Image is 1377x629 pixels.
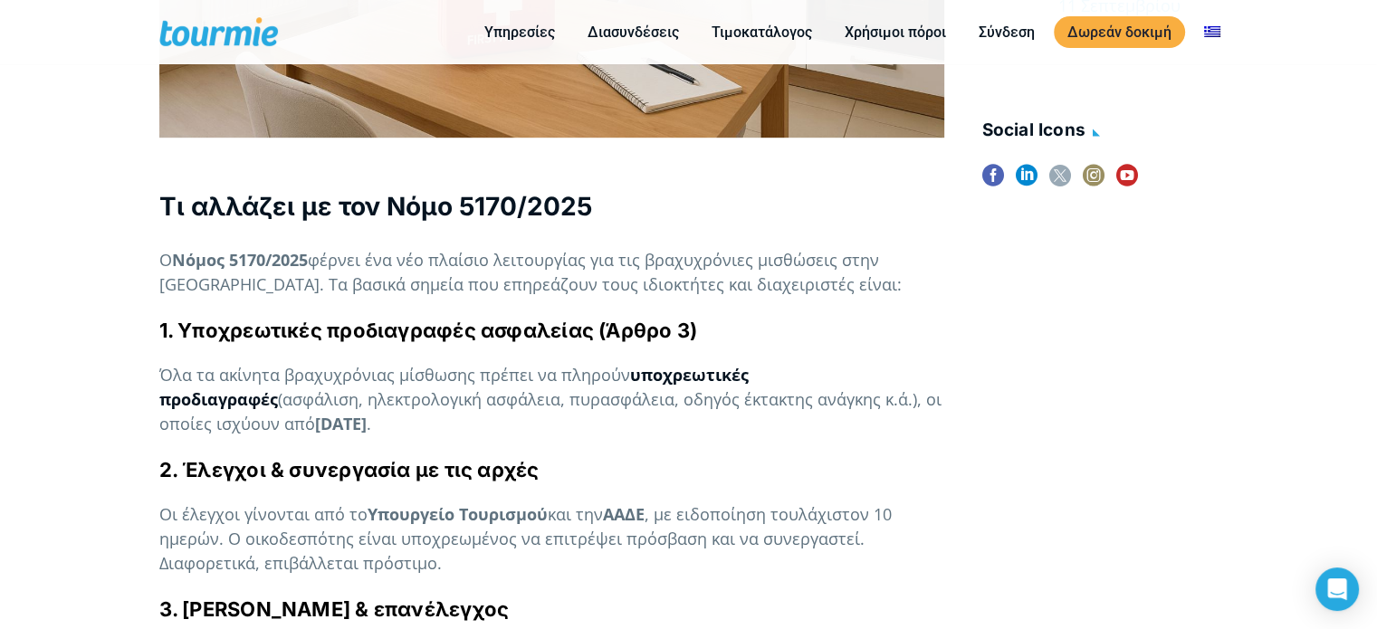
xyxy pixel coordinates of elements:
[159,597,510,621] strong: 3. [PERSON_NAME] & επανέλεγχος
[1083,165,1104,198] a: instagram
[368,503,548,525] strong: Υπουργείο Τουρισμού
[159,363,944,436] p: Όλα τα ακίνητα βραχυχρόνιας μίσθωσης πρέπει να πληρούν (ασφάλιση, ηλεκτρολογική ασφάλεια, πυρασφά...
[1049,165,1071,198] a: twitter
[982,165,1004,198] a: facebook
[159,189,944,224] h3: Τι αλλάζει με τον Νόμο 5170/2025
[159,248,944,297] p: Ο φέρνει ένα νέο πλαίσιο λειτουργίας για τις βραχυχρόνιες μισθώσεις στην [GEOGRAPHIC_DATA]. Τα βα...
[1315,567,1359,611] div: Open Intercom Messenger
[159,319,698,342] strong: 1. Υποχρεωτικές προδιαγραφές ασφαλείας (Άρθρο 3)
[159,502,944,576] p: Οι έλεγχοι γίνονται από το και την , με ειδοποίηση τουλάχιστον 10 ημερών. Ο οικοδεσπότης είναι υπ...
[1054,16,1185,48] a: Δωρεάν δοκιμή
[159,364,749,410] a: υποχρεωτικές προδιαγραφές
[965,21,1048,43] a: Σύνδεση
[1116,165,1138,198] a: youtube
[603,503,645,525] strong: ΑΑΔΕ
[159,458,540,481] strong: 2. Έλεγχοι & συνεργασία με τις αρχές
[315,413,367,434] strong: [DATE]
[698,21,826,43] a: Τιμοκατάλογος
[1191,21,1234,43] a: Αλλαγή σε
[172,249,308,271] strong: Νόμος 5170/2025
[1016,165,1038,198] a: linkedin
[982,117,1219,147] h4: social icons
[831,21,960,43] a: Χρήσιμοι πόροι
[574,21,693,43] a: Διασυνδέσεις
[471,21,569,43] a: Υπηρεσίες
